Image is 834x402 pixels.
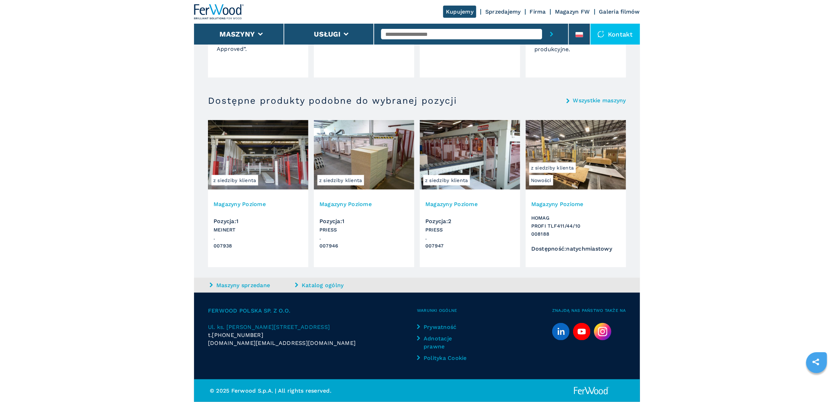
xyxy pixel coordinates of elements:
[208,95,457,106] h3: Dostępne produkty podobne do wybranej pozycji
[208,120,308,267] a: Magazyny Poziome MEINERT .z siedziby klientaMagazyny PoziomePozycja:1MEINERT.007938
[423,175,470,186] span: z siedziby klienta
[555,8,590,15] a: Magazyn FW
[531,214,620,238] h3: HOMAG PROFI TLF411/44/10 008188
[417,354,470,362] a: Polityka Cookie
[208,120,308,190] img: Magazyny Poziome MEINERT .
[526,120,626,267] a: Magazyny Poziome HOMAG PROFI TLF411/44/10Nowościz siedziby klientaMagazyny PoziomeHOMAGPROFI TLF4...
[425,200,515,208] h3: Magazyny Poziome
[319,212,409,224] div: Pozycja : 1
[314,120,414,190] img: Magazyny Poziome PRIESS .
[210,281,293,289] a: Maszyny sprzedane
[590,24,640,45] div: Kontakt
[417,334,470,350] a: Adnotacje prawne
[599,8,640,15] a: Galeria filmów
[417,307,552,315] span: Warunki ogólne
[531,246,620,252] div: Dostępność : natychmiastowy
[295,281,379,289] a: Katalog ogólny
[485,8,521,15] a: Sprzedajemy
[573,323,590,340] a: youtube
[443,6,476,18] a: Kupujemy
[208,307,417,315] span: Ferwood Polska sp. z o.o.
[314,30,341,38] button: Usługi
[531,200,620,208] h3: Magazyny Poziome
[529,163,576,173] span: z siedziby klienta
[420,120,520,267] a: Magazyny Poziome PRIESS .z siedziby klientaMagazyny PoziomePozycja:2PRIESS.007947
[573,98,626,103] a: Wszystkie maszyny
[208,331,417,339] div: t.
[208,339,356,347] span: [DOMAIN_NAME][EMAIL_ADDRESS][DOMAIN_NAME]
[211,175,258,186] span: z siedziby klienta
[319,200,409,208] h3: Magazyny Poziome
[542,24,561,45] button: submit-button
[573,386,610,395] img: Ferwood
[425,226,515,250] h3: PRIESS . 007947
[214,212,303,224] div: Pozycja : 1
[219,30,255,38] button: Maszyny
[417,323,470,331] a: Prywatność
[597,31,604,38] img: Kontakt
[319,226,409,250] h3: PRIESS . 007946
[208,323,417,331] a: Ul. ks. [PERSON_NAME][STREET_ADDRESS]
[526,120,626,190] img: Magazyny Poziome HOMAG PROFI TLF411/44/10
[594,323,611,340] img: Instagram
[807,353,825,371] a: sharethis
[530,8,546,15] a: Firma
[314,120,414,267] a: Magazyny Poziome PRIESS .z siedziby klientaMagazyny PoziomePozycja:1PRIESS.007946
[210,387,417,395] p: © 2025 Ferwood S.p.A. | All rights reserved.
[552,307,626,315] span: Znajdą nas Państwo także na
[214,200,303,208] h3: Magazyny Poziome
[529,175,553,186] span: Nowości
[804,371,829,397] iframe: Chat
[214,226,303,250] h3: MEINERT . 007938
[552,323,570,340] a: linkedin
[317,175,364,186] span: z siedziby klienta
[194,4,244,19] img: Ferwood
[212,331,264,339] span: [PHONE_NUMBER]
[425,212,515,224] div: Pozycja : 2
[420,120,520,190] img: Magazyny Poziome PRIESS .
